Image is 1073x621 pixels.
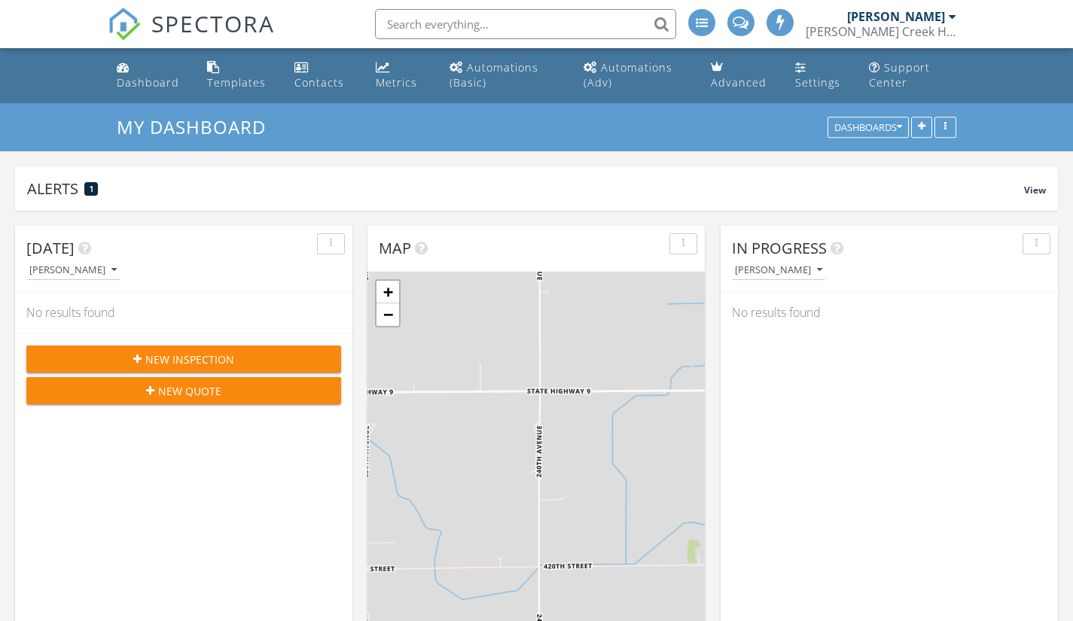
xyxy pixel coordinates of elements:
a: Templates [201,54,276,97]
div: Sledge Creek Home Services LLC [806,24,956,39]
div: Settings [795,75,840,90]
span: SPECTORA [151,8,275,39]
span: Map [379,238,411,258]
span: 1 [90,184,93,194]
div: Metrics [376,75,417,90]
span: New Inspection [145,352,234,367]
button: New Quote [26,377,341,404]
button: New Inspection [26,346,341,373]
div: Advanced [711,75,767,90]
a: Zoom in [376,281,399,303]
a: Zoom out [376,303,399,326]
div: Templates [207,75,266,90]
div: Contacts [294,75,344,90]
div: Support Center [869,60,930,90]
div: Automations (Adv) [584,60,672,90]
div: Alerts [27,178,1024,199]
a: Support Center [863,54,962,97]
div: [PERSON_NAME] [29,265,117,275]
a: SPECTORA [108,20,275,52]
a: Contacts [288,54,358,97]
button: [PERSON_NAME] [26,260,120,281]
button: Dashboards [828,117,909,139]
button: [PERSON_NAME] [732,260,825,281]
div: No results found [721,292,1058,333]
a: My Dashboard [117,114,279,139]
div: No results found [15,292,352,333]
img: The Best Home Inspection Software - Spectora [108,8,141,41]
a: Metrics [370,54,431,97]
a: Automations (Basic) [444,54,565,97]
div: Automations (Basic) [450,60,538,90]
a: Settings [789,54,852,97]
span: In Progress [732,238,827,258]
a: Dashboard [111,54,189,97]
div: [PERSON_NAME] [735,265,822,275]
div: Dashboards [834,123,902,133]
a: Automations (Advanced) [578,54,693,97]
input: Search everything... [375,9,676,39]
div: Dashboard [117,75,179,90]
a: Advanced [705,54,777,97]
div: [PERSON_NAME] [847,9,945,24]
span: [DATE] [26,238,75,258]
span: New Quote [158,383,221,399]
span: View [1024,184,1046,196]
